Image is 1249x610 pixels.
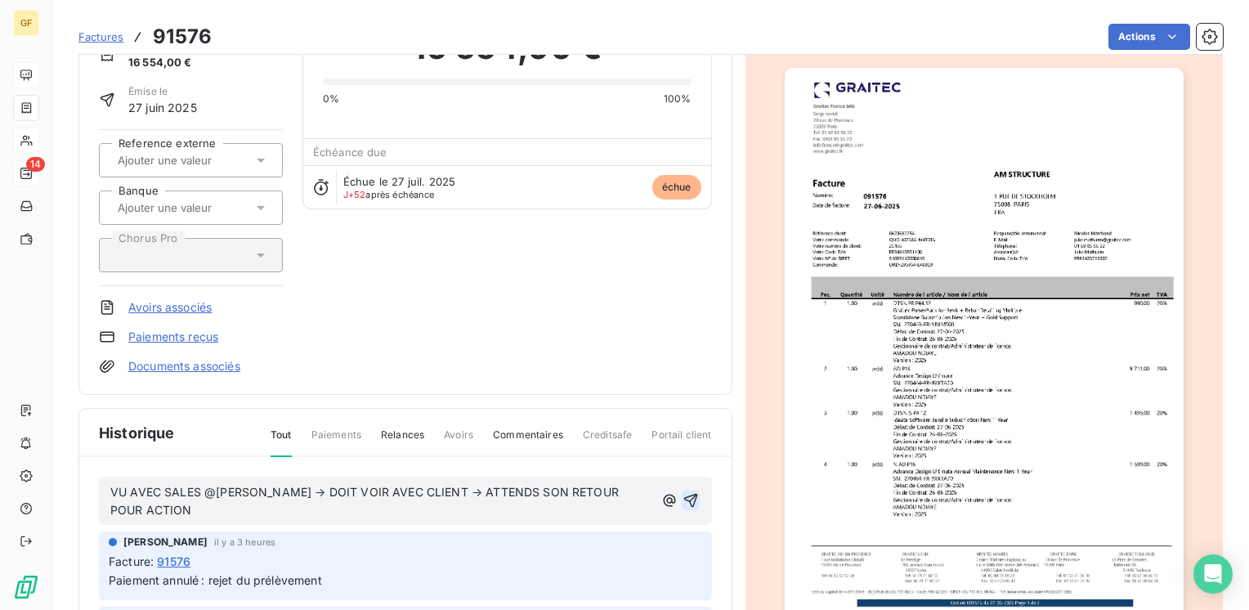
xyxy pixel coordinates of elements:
[1108,24,1190,50] button: Actions
[128,84,197,99] span: Émise le
[444,428,473,455] span: Avoirs
[26,157,45,172] span: 14
[13,574,39,600] img: Logo LeanPay
[128,358,240,375] a: Documents associés
[123,535,208,549] span: [PERSON_NAME]
[343,190,435,200] span: après échéance
[109,553,154,570] span: Facture :
[651,428,711,455] span: Portail client
[13,10,39,36] div: GF
[128,299,212,316] a: Avoirs associés
[1193,554,1233,594] div: Open Intercom Messenger
[78,30,123,43] span: Factures
[652,175,701,200] span: échue
[343,175,455,188] span: Échue le 27 juil. 2025
[116,200,280,215] input: Ajouter une valeur
[271,428,292,457] span: Tout
[214,537,275,547] span: il y a 3 heures
[110,485,622,518] span: VU AVEC SALES @[PERSON_NAME] → DOIT VOIR AVEC CLIENT → ATTENDS SON RETOUR POUR ACTION
[493,428,563,455] span: Commentaires
[311,428,361,455] span: Paiements
[313,146,387,159] span: Échéance due
[78,29,123,45] a: Factures
[128,329,218,345] a: Paiements reçus
[99,422,175,444] span: Historique
[128,55,195,71] span: 16 554,00 €
[109,573,322,587] span: Paiement annulé : rejet du prélèvement
[664,92,692,106] span: 100%
[381,428,424,455] span: Relances
[323,92,339,106] span: 0%
[343,189,366,200] span: J+52
[583,428,633,455] span: Creditsafe
[128,99,197,116] span: 27 juin 2025
[153,22,212,52] h3: 91576
[116,153,280,168] input: Ajouter une valeur
[157,553,190,570] span: 91576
